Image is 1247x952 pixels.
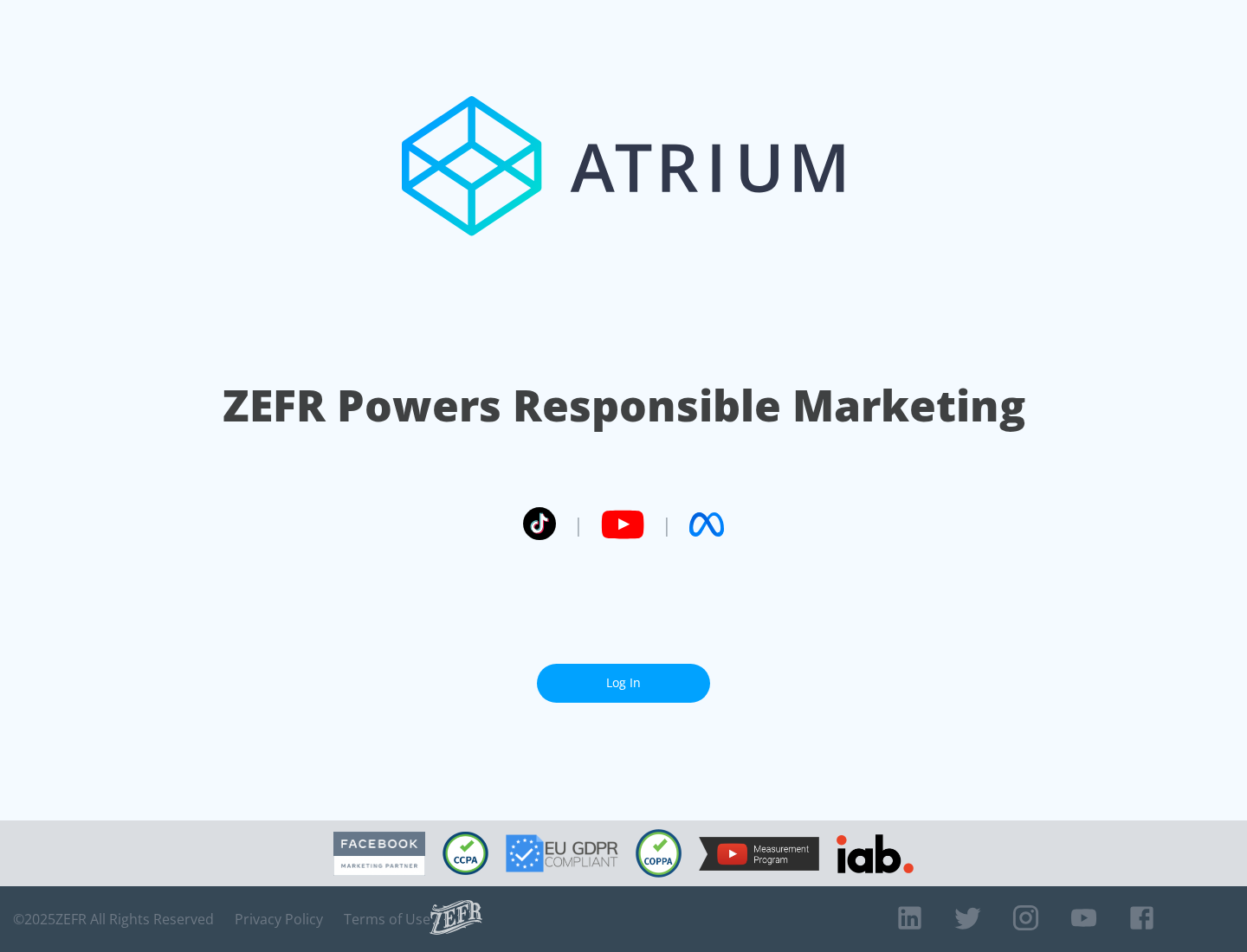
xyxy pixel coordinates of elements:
img: GDPR Compliant [506,834,618,872]
img: CCPA Compliant [443,832,488,875]
a: Log In [537,664,710,703]
a: Terms of Use [344,910,430,928]
span: © 2025 ZEFR All Rights Reserved [13,910,214,928]
span: | [573,511,584,537]
img: COPPA Compliant [636,829,682,878]
img: Facebook Marketing Partner [333,832,425,876]
h1: ZEFR Powers Responsible Marketing [223,376,1025,435]
img: IAB [837,834,914,873]
span: | [662,511,672,537]
a: Privacy Policy [235,910,323,928]
img: YouTube Measurement Program [699,837,819,871]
